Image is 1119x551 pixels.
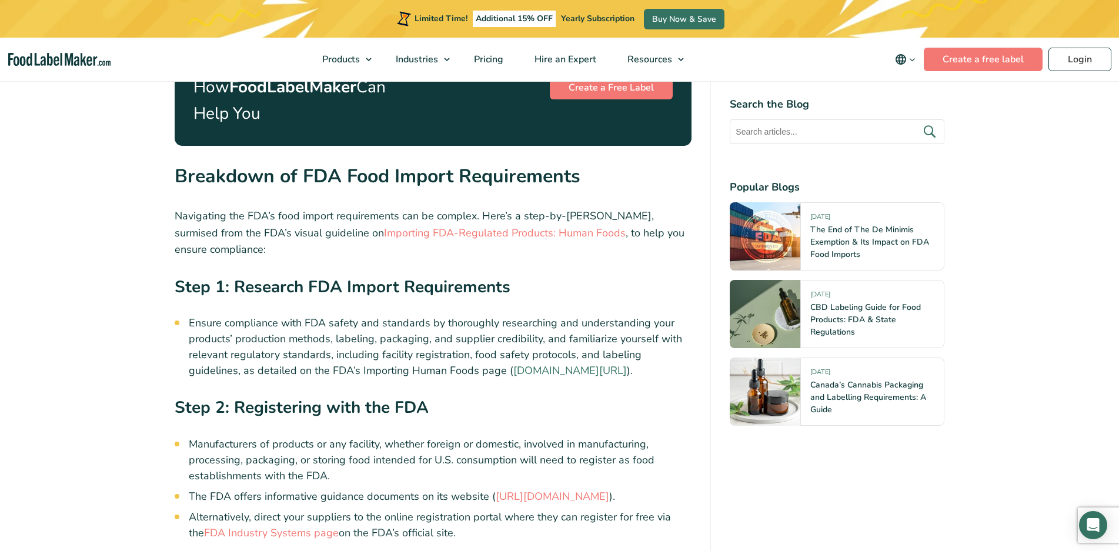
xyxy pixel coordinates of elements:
[175,276,510,298] strong: Step 1: Research FDA Import Requirements
[561,13,634,24] span: Yearly Subscription
[810,290,830,303] span: [DATE]
[644,9,724,29] a: Buy Now & Save
[531,53,597,66] span: Hire an Expert
[189,436,692,484] li: Manufacturers of products or any facility, whether foreign or domestic, involved in manufacturing...
[730,96,944,112] h4: Search the Blog
[810,368,830,381] span: [DATE]
[810,212,830,226] span: [DATE]
[175,396,429,419] strong: Step 2: Registering with the FDA
[384,226,626,240] a: Importing FDA-Regulated Products: Human Foods
[550,76,673,99] a: Create a Free Label
[319,53,361,66] span: Products
[1048,48,1111,71] a: Login
[307,38,378,81] a: Products
[612,38,690,81] a: Resources
[175,163,580,189] strong: Breakdown of FDA Food Import Requirements
[730,179,944,195] h4: Popular Blogs
[470,53,505,66] span: Pricing
[392,53,439,66] span: Industries
[229,76,356,98] strong: FoodLabelMaker
[730,119,944,144] input: Search articles...
[810,379,926,415] a: Canada’s Cannabis Packaging and Labelling Requirements: A Guide
[1079,511,1107,539] div: Open Intercom Messenger
[189,509,692,541] li: Alternatively, direct your suppliers to the online registration portal where they can register fo...
[204,526,339,540] a: FDA Industry Systems page
[189,489,692,505] li: The FDA offers informative guidance documents on its website ( ).
[473,11,556,27] span: Additional 15% OFF
[459,38,516,81] a: Pricing
[189,315,692,379] li: Ensure compliance with FDA safety and standards by thoroughly researching and understanding your ...
[415,13,467,24] span: Limited Time!
[380,38,456,81] a: Industries
[496,489,609,503] a: [URL][DOMAIN_NAME]
[193,48,398,127] p: See How Can Help You
[513,363,627,378] a: [DOMAIN_NAME][URL]
[624,53,673,66] span: Resources
[810,302,921,338] a: CBD Labeling Guide for Food Products: FDA & State Regulations
[519,38,609,81] a: Hire an Expert
[924,48,1043,71] a: Create a free label
[810,224,929,260] a: The End of The De Minimis Exemption & Its Impact on FDA Food Imports
[175,208,692,258] p: Navigating the FDA’s food import requirements can be complex. Here’s a step-by-[PERSON_NAME], sur...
